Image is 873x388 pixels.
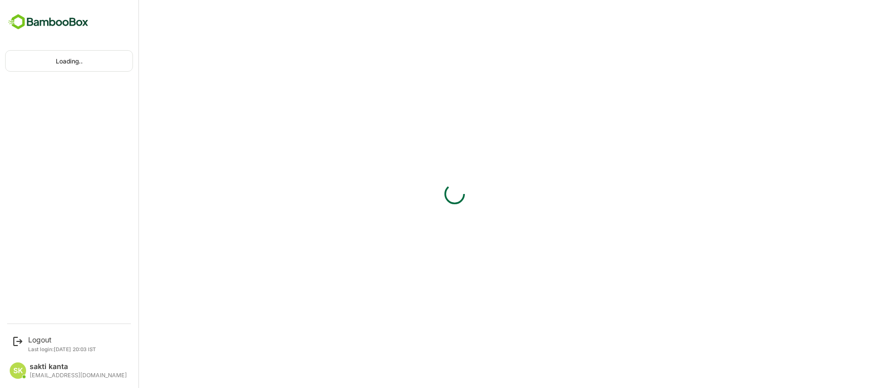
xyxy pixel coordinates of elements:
[10,362,26,379] div: SK
[5,12,92,32] img: BambooboxFullLogoMark.5f36c76dfaba33ec1ec1367b70bb1252.svg
[28,346,96,352] p: Last login: [DATE] 20:03 IST
[30,372,127,379] div: [EMAIL_ADDRESS][DOMAIN_NAME]
[6,51,132,71] div: Loading..
[28,335,96,344] div: Logout
[30,362,127,371] div: sakti kanta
